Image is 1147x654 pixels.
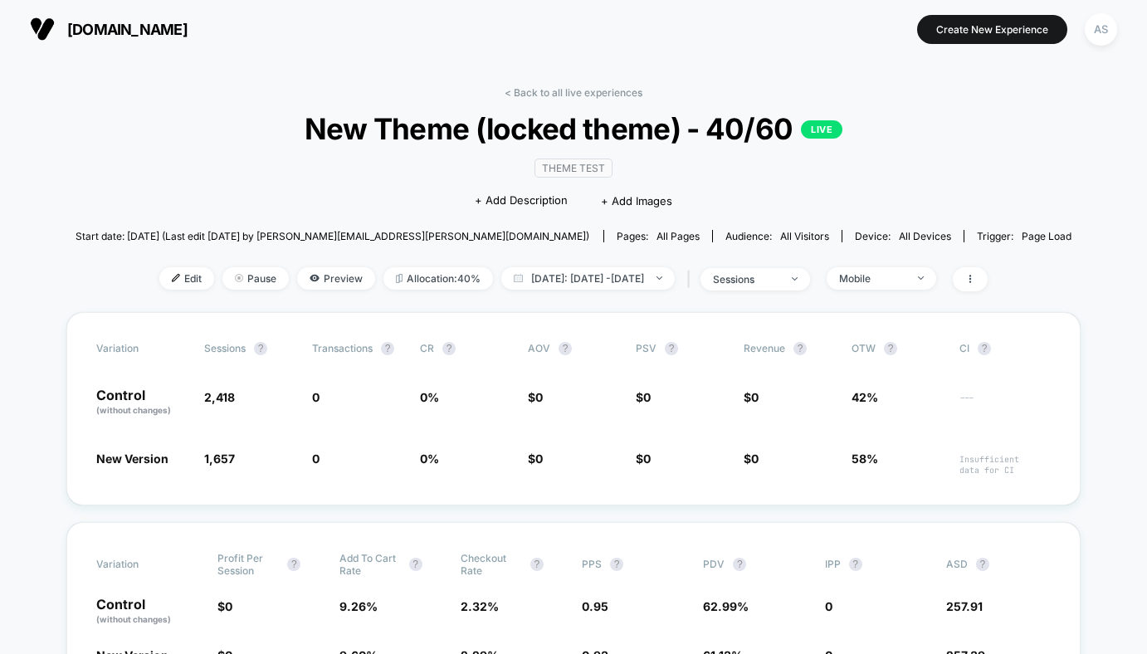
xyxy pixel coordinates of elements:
[420,390,439,404] span: 0 %
[582,558,602,570] span: PPS
[793,342,807,355] button: ?
[297,267,375,290] span: Preview
[76,230,589,242] span: Start date: [DATE] (Last edit [DATE] by [PERSON_NAME][EMAIL_ADDRESS][PERSON_NAME][DOMAIN_NAME])
[420,451,439,466] span: 0 %
[899,230,951,242] span: all devices
[96,614,171,624] span: (without changes)
[744,390,759,404] span: $
[461,552,522,577] span: Checkout Rate
[610,558,623,571] button: ?
[918,276,924,280] img: end
[959,342,1051,355] span: CI
[751,390,759,404] span: 0
[839,272,905,285] div: Mobile
[582,599,608,613] span: 0.95
[204,390,235,404] span: 2,418
[946,558,968,570] span: ASD
[312,451,320,466] span: 0
[30,17,55,41] img: Visually logo
[733,558,746,571] button: ?
[842,230,964,242] span: Device:
[159,267,214,290] span: Edit
[535,390,543,404] span: 0
[312,342,373,354] span: Transactions
[225,599,232,613] span: 0
[96,388,188,417] p: Control
[254,342,267,355] button: ?
[222,267,289,290] span: Pause
[1080,12,1122,46] button: AS
[475,193,568,209] span: + Add Description
[1085,13,1117,46] div: AS
[959,454,1051,476] span: Insufficient data for CI
[656,230,700,242] span: all pages
[383,267,493,290] span: Allocation: 40%
[976,558,989,571] button: ?
[67,21,188,38] span: [DOMAIN_NAME]
[442,342,456,355] button: ?
[204,451,235,466] span: 1,657
[636,390,651,404] span: $
[528,451,543,466] span: $
[1022,230,1071,242] span: Page Load
[852,390,878,404] span: 42%
[703,599,749,613] span: 62.99 %
[461,599,499,613] span: 2.32 %
[125,111,1022,146] span: New Theme (locked theme) - 40/60
[409,558,422,571] button: ?
[683,267,700,291] span: |
[665,342,678,355] button: ?
[643,390,651,404] span: 0
[217,552,279,577] span: Profit Per Session
[235,274,243,282] img: end
[25,16,193,42] button: [DOMAIN_NAME]
[514,274,523,282] img: calendar
[96,552,188,577] span: Variation
[535,451,543,466] span: 0
[636,342,656,354] span: PSV
[96,405,171,415] span: (without changes)
[204,342,246,354] span: Sessions
[530,558,544,571] button: ?
[528,390,543,404] span: $
[339,552,401,577] span: Add To Cart Rate
[381,342,394,355] button: ?
[946,599,983,613] span: 257.91
[96,451,168,466] span: New Version
[792,277,798,281] img: end
[751,451,759,466] span: 0
[959,393,1051,417] span: ---
[825,599,832,613] span: 0
[978,342,991,355] button: ?
[617,230,700,242] div: Pages:
[703,558,725,570] span: PDV
[849,558,862,571] button: ?
[744,342,785,354] span: Revenue
[420,342,434,354] span: CR
[312,390,320,404] span: 0
[217,599,232,613] span: $
[884,342,897,355] button: ?
[852,342,943,355] span: OTW
[534,159,613,178] span: Theme Test
[656,276,662,280] img: end
[528,342,550,354] span: AOV
[725,230,829,242] div: Audience:
[825,558,841,570] span: IPP
[96,342,188,355] span: Variation
[852,451,878,466] span: 58%
[172,274,180,282] img: edit
[977,230,1071,242] div: Trigger:
[396,274,403,283] img: rebalance
[96,598,201,626] p: Control
[287,558,300,571] button: ?
[780,230,829,242] span: All Visitors
[505,86,642,99] a: < Back to all live experiences
[339,599,378,613] span: 9.26 %
[601,194,672,207] span: + Add Images
[917,15,1067,44] button: Create New Experience
[801,120,842,139] p: LIVE
[559,342,572,355] button: ?
[744,451,759,466] span: $
[713,273,779,286] div: sessions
